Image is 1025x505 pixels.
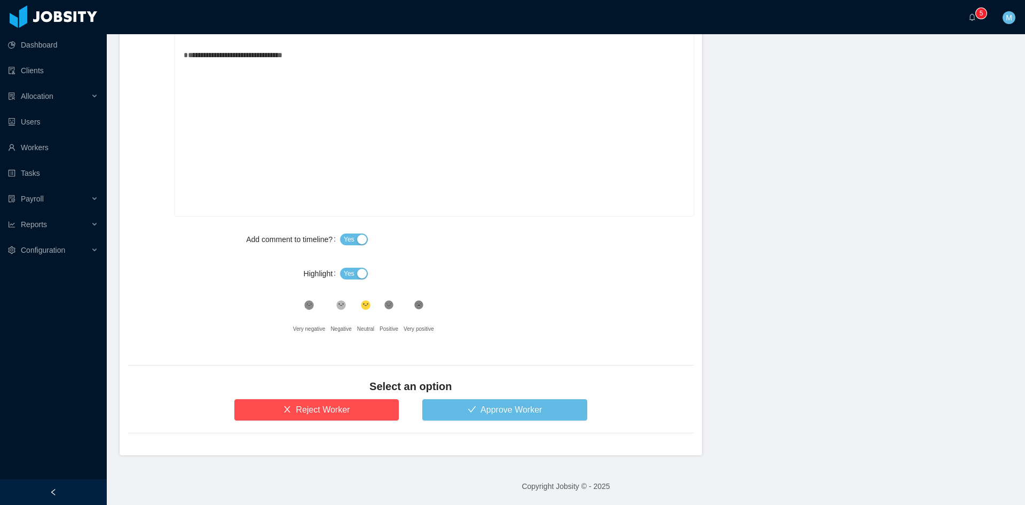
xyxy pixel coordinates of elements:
div: Very negative [293,318,326,340]
button: icon: checkApprove Worker [422,399,587,421]
div: Neutral [357,318,374,340]
a: icon: profileTasks [8,162,98,184]
button: icon: closeReject Worker [234,399,399,421]
div: Negative [330,318,351,340]
label: Add comment to timeline? [246,235,340,244]
h4: Select an option [128,379,693,394]
i: icon: setting [8,246,15,254]
footer: Copyright Jobsity © - 2025 [107,468,1025,505]
span: Yes [344,268,354,279]
div: rdw-wrapper [175,3,693,216]
span: Yes [344,234,354,245]
a: icon: userWorkers [8,137,98,158]
a: icon: auditClients [8,60,98,81]
span: M [1006,11,1012,24]
a: icon: robotUsers [8,111,98,133]
i: icon: line-chart [8,221,15,228]
i: icon: file-protect [8,195,15,203]
sup: 5 [976,8,987,19]
div: rdw-editor [184,44,685,231]
p: 5 [980,8,983,19]
div: Very positive [404,318,434,340]
label: Highlight [304,269,340,278]
span: Reports [21,220,47,229]
span: Allocation [21,92,53,100]
a: icon: pie-chartDashboard [8,34,98,56]
i: icon: solution [8,92,15,100]
span: Payroll [21,195,44,203]
div: Positive [380,318,398,340]
span: Configuration [21,246,65,254]
i: icon: bell [968,13,976,21]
